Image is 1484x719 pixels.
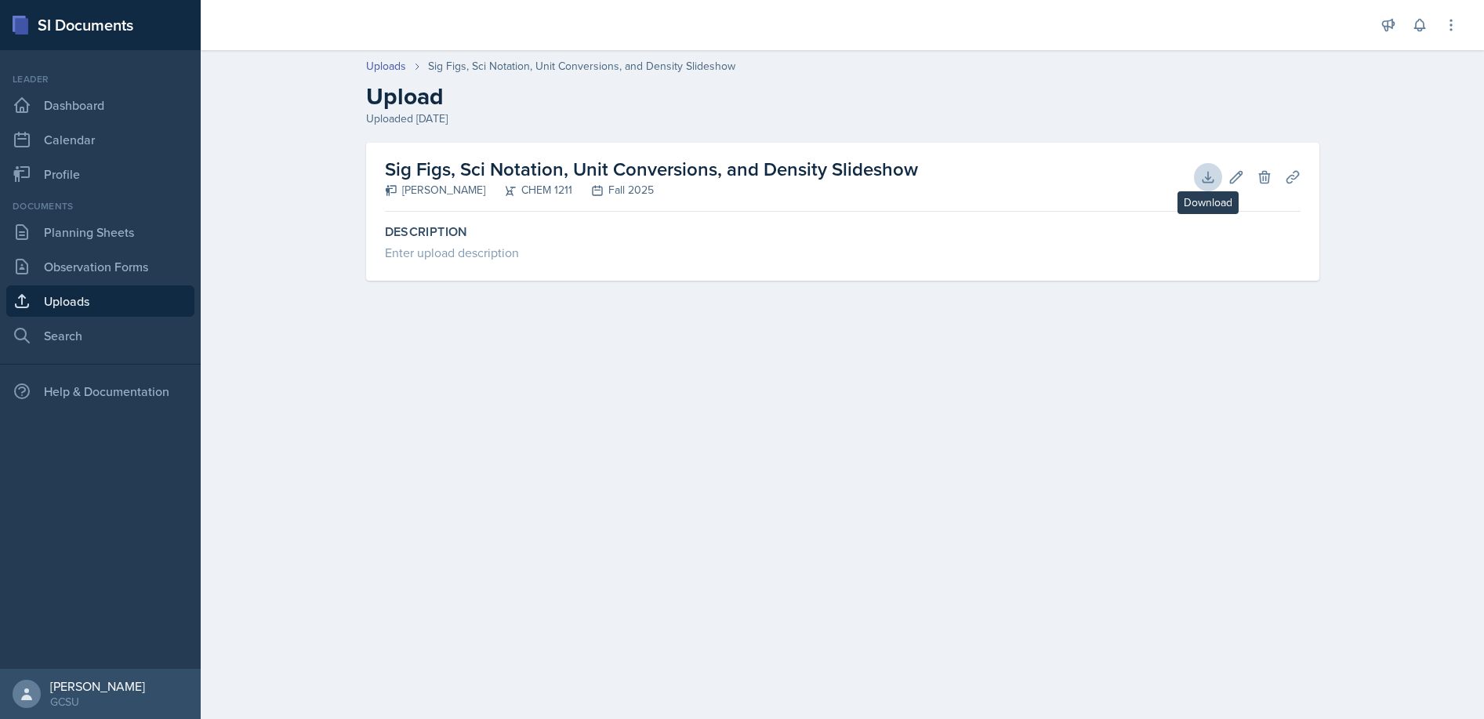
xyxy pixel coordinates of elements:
[6,199,194,213] div: Documents
[385,224,1301,240] label: Description
[572,182,654,198] div: Fall 2025
[6,158,194,190] a: Profile
[50,694,145,710] div: GCSU
[366,111,1319,127] div: Uploaded [DATE]
[6,320,194,351] a: Search
[6,251,194,282] a: Observation Forms
[6,376,194,407] div: Help & Documentation
[6,72,194,86] div: Leader
[6,89,194,121] a: Dashboard
[366,82,1319,111] h2: Upload
[366,58,406,74] a: Uploads
[385,243,1301,262] div: Enter upload description
[6,124,194,155] a: Calendar
[1194,163,1222,191] button: Download
[50,678,145,694] div: [PERSON_NAME]
[6,216,194,248] a: Planning Sheets
[385,155,918,183] h2: Sig Figs, Sci Notation, Unit Conversions, and Density Slideshow
[385,182,485,198] div: [PERSON_NAME]
[428,58,735,74] div: Sig Figs, Sci Notation, Unit Conversions, and Density Slideshow
[6,285,194,317] a: Uploads
[485,182,572,198] div: CHEM 1211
